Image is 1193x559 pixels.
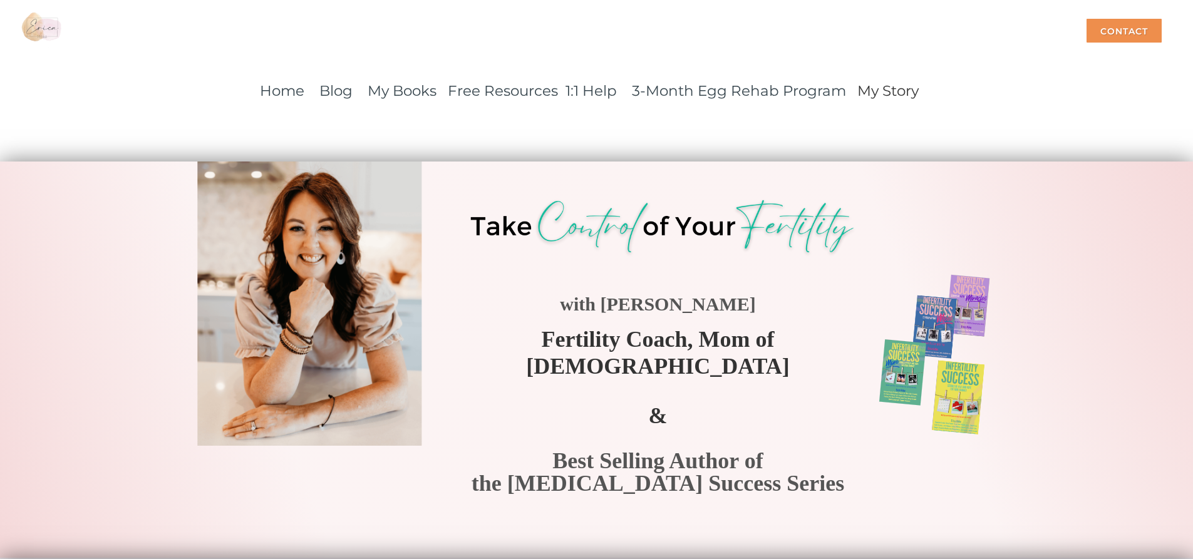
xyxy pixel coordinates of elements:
[566,82,617,100] a: 1:1 Help
[526,326,790,378] span: Fertility Coach, Mom of [DEMOGRAPHIC_DATA]
[560,294,756,314] strong: with [PERSON_NAME]
[857,82,919,100] span: My Story
[368,82,436,100] a: My Books
[458,195,866,260] img: 63ddda5937863.png
[632,82,846,100] a: 3-Month Egg Rehab Program
[319,78,353,101] a: Blog
[1087,19,1162,43] div: Contact
[471,470,844,495] strong: the [MEDICAL_DATA] Success Series
[319,82,353,100] span: Blog
[552,448,763,473] strong: Best Selling Author of
[260,82,304,100] a: Home
[197,158,421,445] img: Erica Hoke, natural fertility coach and holistic infertility expert
[857,78,919,101] a: My Story
[866,265,1004,438] img: 6533d79a4f9a7.png
[648,403,667,428] strong: &
[448,82,558,100] a: Free Resources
